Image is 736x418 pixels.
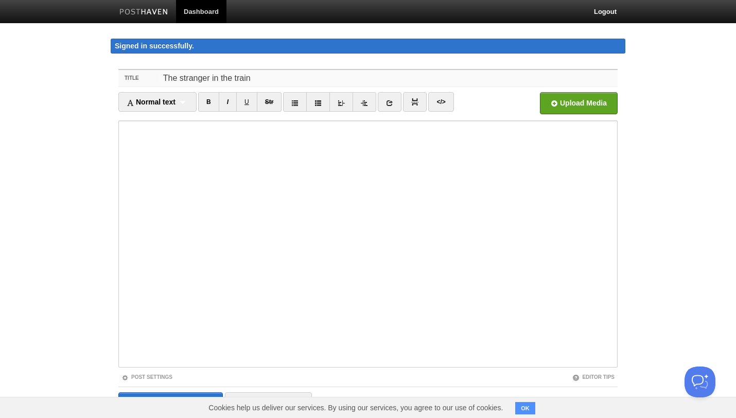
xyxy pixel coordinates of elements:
img: pagebreak-icon.png [411,98,418,106]
input: Save and Publish [118,392,223,418]
a: I [219,92,237,112]
a: Str [257,92,282,112]
a: Post Settings [121,374,172,380]
button: OK [515,402,535,414]
input: Save as Draft [225,392,312,418]
a: Editor Tips [572,374,615,380]
div: Signed in successfully. [111,39,625,54]
iframe: Help Scout Beacon - Open [685,367,715,397]
a: B [198,92,219,112]
a: U [236,92,257,112]
a: </> [428,92,453,112]
span: Normal text [127,98,176,106]
span: Cookies help us deliver our services. By using our services, you agree to our use of cookies. [198,397,513,418]
img: Posthaven-bar [119,9,168,16]
del: Str [265,98,274,106]
label: Title [118,70,160,86]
